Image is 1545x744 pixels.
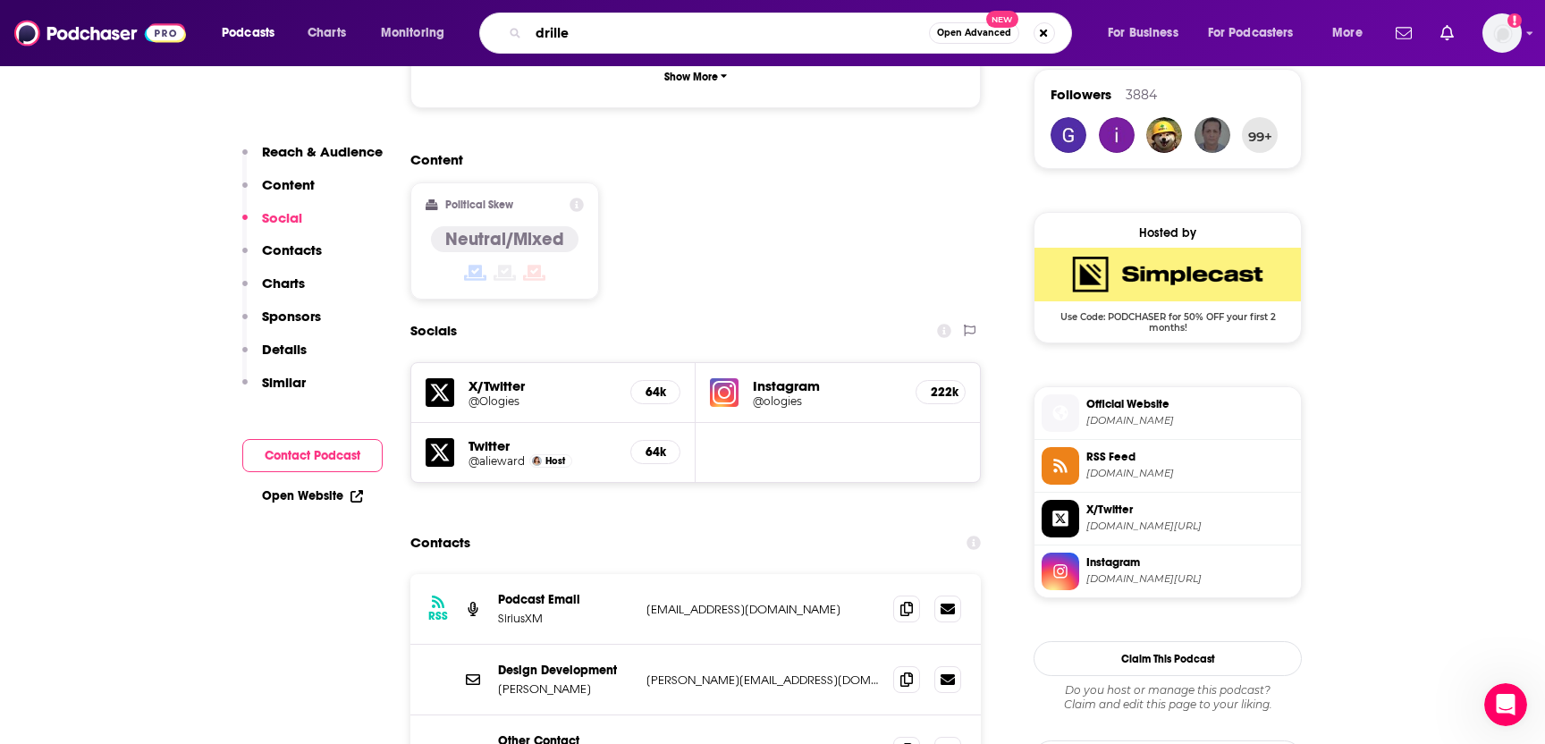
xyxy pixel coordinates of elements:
[646,444,665,460] h5: 64k
[937,29,1011,38] span: Open Advanced
[1086,467,1294,480] span: feeds.simplecast.com
[445,228,564,250] h4: Neutral/Mixed
[14,16,186,50] img: Podchaser - Follow, Share and Rate Podcasts
[1146,117,1182,153] img: Robbie123213
[308,21,346,46] span: Charts
[1086,414,1294,427] span: siriusxm.com
[242,341,307,374] button: Details
[262,488,363,503] a: Open Website
[1086,554,1294,571] span: Instagram
[986,11,1018,28] span: New
[410,526,470,560] h2: Contacts
[1242,117,1278,153] button: 99+
[1195,117,1230,153] img: hamdyalbasaly
[469,454,525,468] a: @alieward
[1042,500,1294,537] a: X/Twitter[DOMAIN_NAME][URL]
[528,19,929,47] input: Search podcasts, credits, & more...
[262,241,322,258] p: Contacts
[368,19,468,47] button: open menu
[428,609,448,623] h3: RSS
[1482,13,1522,53] img: User Profile
[242,374,306,407] button: Similar
[262,275,305,292] p: Charts
[242,241,322,275] button: Contacts
[469,377,616,394] h5: X/Twitter
[445,199,513,211] h2: Political Skew
[753,394,901,408] a: @ologies
[1034,225,1301,241] div: Hosted by
[929,22,1019,44] button: Open AdvancedNew
[1086,502,1294,518] span: X/Twitter
[1332,21,1363,46] span: More
[1484,683,1527,726] iframe: Intercom live chat
[1042,394,1294,432] a: Official Website[DOMAIN_NAME]
[262,308,321,325] p: Sponsors
[1034,641,1302,676] button: Claim This Podcast
[262,341,307,358] p: Details
[532,456,542,466] img: Alie Ward
[1320,19,1385,47] button: open menu
[242,308,321,341] button: Sponsors
[1482,13,1522,53] span: Logged in as Rbaldwin
[1034,301,1301,334] span: Use Code: PODCHASER for 50% OFF your first 2 months!
[1389,18,1419,48] a: Show notifications dropdown
[1034,683,1302,712] div: Claim and edit this page to your liking.
[545,455,565,467] span: Host
[1034,248,1301,301] img: SimpleCast Deal: Use Code: PODCHASER for 50% OFF your first 2 months!
[242,209,302,242] button: Social
[222,21,274,46] span: Podcasts
[1034,683,1302,697] span: Do you host or manage this podcast?
[1433,18,1461,48] a: Show notifications dropdown
[1126,87,1157,103] div: 3884
[1208,21,1294,46] span: For Podcasters
[646,672,879,688] p: [PERSON_NAME][EMAIL_ADDRESS][DOMAIN_NAME]
[646,385,665,400] h5: 64k
[242,439,383,472] button: Contact Podcast
[381,21,444,46] span: Monitoring
[469,394,616,408] a: @Ologies
[242,275,305,308] button: Charts
[498,681,632,697] p: [PERSON_NAME]
[1482,13,1522,53] button: Show profile menu
[1507,13,1522,28] svg: Add a profile image
[664,71,718,83] p: Show More
[410,314,457,348] h2: Socials
[426,60,966,93] button: Show More
[1086,449,1294,465] span: RSS Feed
[710,378,739,407] img: iconImage
[1086,520,1294,533] span: twitter.com/Ologies
[262,209,302,226] p: Social
[469,437,616,454] h5: Twitter
[209,19,298,47] button: open menu
[1086,572,1294,586] span: instagram.com/ologies
[1042,553,1294,590] a: Instagram[DOMAIN_NAME][URL]
[496,13,1089,54] div: Search podcasts, credits, & more...
[410,151,967,168] h2: Content
[1196,19,1320,47] button: open menu
[498,611,632,626] p: SiriusXM
[1051,86,1111,103] span: Followers
[753,377,901,394] h5: Instagram
[242,143,383,176] button: Reach & Audience
[931,385,950,400] h5: 222k
[1108,21,1178,46] span: For Business
[498,663,632,678] p: Design Development
[1034,248,1301,332] a: SimpleCast Deal: Use Code: PODCHASER for 50% OFF your first 2 months!
[262,176,315,193] p: Content
[1051,117,1086,153] img: Tollund
[242,176,315,209] button: Content
[646,602,879,617] p: [EMAIL_ADDRESS][DOMAIN_NAME]
[498,592,632,607] p: Podcast Email
[262,143,383,160] p: Reach & Audience
[1099,117,1135,153] img: iamvictor214
[1042,447,1294,485] a: RSS Feed[DOMAIN_NAME]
